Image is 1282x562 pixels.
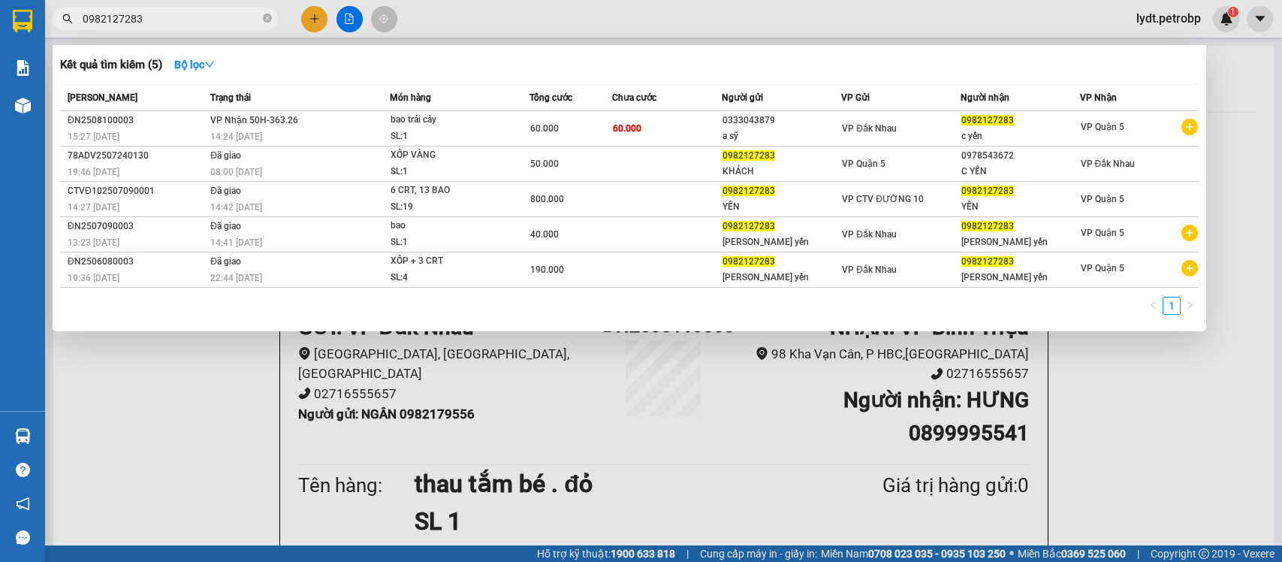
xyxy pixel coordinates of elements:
[722,92,763,103] span: Người gửi
[961,148,1079,164] div: 0978543672
[722,128,840,144] div: a sỹ
[210,273,262,283] span: 22:44 [DATE]
[16,497,30,511] span: notification
[391,147,503,164] div: XỐP VÀNG
[210,256,241,267] span: Đã giao
[530,123,559,134] span: 60.000
[391,253,503,270] div: XỐP + 3 CRT
[722,256,775,267] span: 0982127283
[68,167,119,177] span: 19:46 [DATE]
[391,183,503,199] div: 6 CRT, 13 BAO
[961,92,1009,103] span: Người nhận
[961,234,1079,250] div: [PERSON_NAME] yến
[68,183,206,199] div: CTVĐ102507090001
[613,123,641,134] span: 60.000
[68,254,206,270] div: ĐN2506080003
[210,92,251,103] span: Trạng thái
[1081,228,1124,238] span: VP Quận 5
[16,463,30,477] span: question-circle
[530,264,564,275] span: 190.000
[841,92,870,103] span: VP Gửi
[1163,298,1180,314] a: 1
[1181,225,1198,241] span: plus-circle
[210,221,241,231] span: Đã giao
[1081,122,1124,132] span: VP Quận 5
[1145,297,1163,315] li: Previous Page
[68,273,119,283] span: 10:36 [DATE]
[530,194,564,204] span: 800.000
[391,270,503,286] div: SL: 4
[1181,297,1199,315] button: right
[1185,301,1194,310] span: right
[62,14,73,24] span: search
[204,59,215,70] span: down
[390,92,431,103] span: Món hàng
[391,199,503,216] div: SL: 19
[1181,297,1199,315] li: Next Page
[842,123,897,134] span: VP Đắk Nhau
[68,202,119,213] span: 14:27 [DATE]
[1081,263,1124,273] span: VP Quận 5
[961,270,1079,286] div: [PERSON_NAME] yến
[162,53,227,77] button: Bộ lọcdown
[210,131,262,142] span: 14:24 [DATE]
[210,186,241,196] span: Đã giao
[961,128,1079,144] div: c yến
[842,229,897,240] span: VP Đắk Nhau
[722,234,840,250] div: [PERSON_NAME] yến
[60,57,162,73] h3: Kết quả tìm kiếm ( 5 )
[391,128,503,145] div: SL: 1
[391,112,503,128] div: bao trái cây
[722,270,840,286] div: [PERSON_NAME] yến
[961,221,1014,231] span: 0982127283
[530,159,559,169] span: 50.000
[722,150,775,161] span: 0982127283
[722,199,840,215] div: YẾN
[842,159,885,169] span: VP Quận 5
[961,256,1014,267] span: 0982127283
[210,202,262,213] span: 14:42 [DATE]
[210,167,262,177] span: 08:00 [DATE]
[210,237,262,248] span: 14:41 [DATE]
[961,115,1014,125] span: 0982127283
[68,131,119,142] span: 15:27 [DATE]
[16,530,30,545] span: message
[1149,301,1158,310] span: left
[961,164,1079,180] div: C YẾN
[391,218,503,234] div: bao
[961,199,1079,215] div: YẾN
[263,12,272,26] span: close-circle
[210,150,241,161] span: Đã giao
[1080,92,1117,103] span: VP Nhận
[529,92,572,103] span: Tổng cước
[391,164,503,180] div: SL: 1
[13,10,32,32] img: logo-vxr
[722,186,775,196] span: 0982127283
[1081,194,1124,204] span: VP Quận 5
[210,115,298,125] span: VP Nhận 50H-363.26
[722,221,775,231] span: 0982127283
[842,264,897,275] span: VP Đắk Nhau
[1145,297,1163,315] button: left
[1081,159,1136,169] span: VP Đắk Nhau
[842,194,924,204] span: VP CTV ĐƯỜNG 10
[15,60,31,76] img: solution-icon
[961,186,1014,196] span: 0982127283
[83,11,260,27] input: Tìm tên, số ĐT hoặc mã đơn
[391,234,503,251] div: SL: 1
[722,113,840,128] div: 0333043879
[1163,297,1181,315] li: 1
[174,59,215,71] strong: Bộ lọc
[68,219,206,234] div: ĐN2507090003
[1181,119,1198,135] span: plus-circle
[612,92,656,103] span: Chưa cước
[68,237,119,248] span: 13:23 [DATE]
[68,113,206,128] div: ĐN2508100003
[530,229,559,240] span: 40.000
[15,428,31,444] img: warehouse-icon
[722,164,840,180] div: KHÁCH
[68,92,137,103] span: [PERSON_NAME]
[68,148,206,164] div: 78ADV2507240130
[1181,260,1198,276] span: plus-circle
[263,14,272,23] span: close-circle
